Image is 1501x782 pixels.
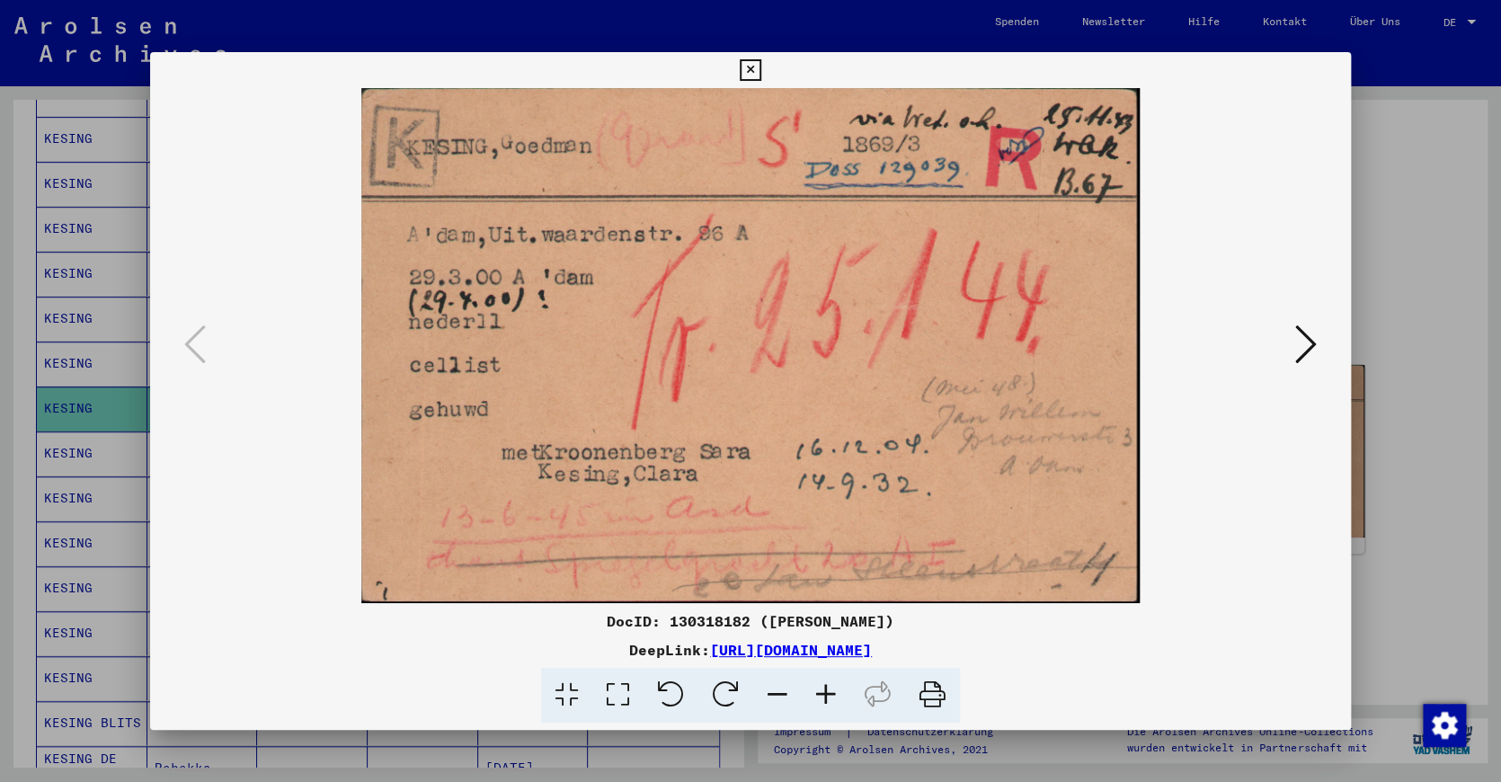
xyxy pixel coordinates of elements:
[211,88,1290,603] img: 001.jpg
[1423,704,1466,747] img: Zustimmung ändern
[150,610,1351,632] div: DocID: 130318182 ([PERSON_NAME])
[710,641,872,659] a: [URL][DOMAIN_NAME]
[1422,703,1465,746] div: Zustimmung ändern
[150,639,1351,661] div: DeepLink:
